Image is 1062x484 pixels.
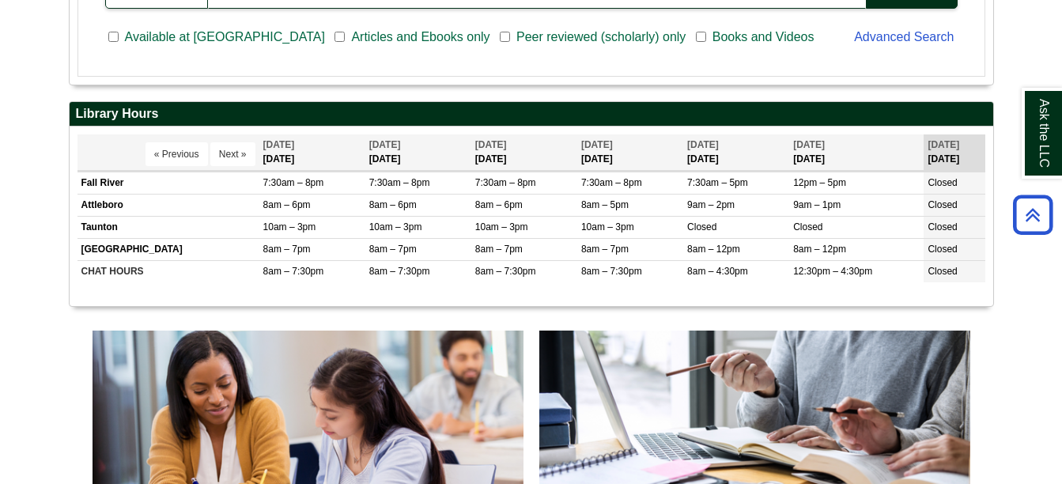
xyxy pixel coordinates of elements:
th: [DATE] [259,134,365,170]
span: Closed [687,221,716,233]
span: 7:30am – 8pm [475,177,536,188]
th: [DATE] [365,134,471,170]
span: 7:30am – 8pm [581,177,642,188]
td: [GEOGRAPHIC_DATA] [77,239,259,261]
span: 12:30pm – 4:30pm [793,266,872,277]
td: Taunton [77,217,259,239]
span: 8am – 7:30pm [263,266,324,277]
span: 7:30am – 5pm [687,177,748,188]
span: Closed [928,266,957,277]
th: [DATE] [471,134,577,170]
span: Available at [GEOGRAPHIC_DATA] [119,28,331,47]
span: 8am – 7pm [263,244,311,255]
span: 8am – 6pm [475,199,523,210]
span: [DATE] [687,139,719,150]
span: 9am – 2pm [687,199,735,210]
span: 10am – 3pm [263,221,316,233]
th: [DATE] [924,134,985,170]
span: [DATE] [263,139,295,150]
span: Closed [928,177,957,188]
span: 8am – 12pm [793,244,846,255]
a: Advanced Search [854,30,954,43]
span: 7:30am – 8pm [263,177,324,188]
td: Attleboro [77,194,259,216]
span: [DATE] [581,139,613,150]
span: 8am – 5pm [581,199,629,210]
span: 8am – 7:30pm [581,266,642,277]
th: [DATE] [789,134,924,170]
span: [DATE] [475,139,507,150]
span: 12pm – 5pm [793,177,846,188]
span: Closed [928,221,957,233]
span: 10am – 3pm [369,221,422,233]
span: 8am – 4:30pm [687,266,748,277]
td: CHAT HOURS [77,261,259,283]
span: 8am – 7pm [369,244,417,255]
span: Articles and Ebooks only [345,28,496,47]
span: 8am – 6pm [263,199,311,210]
span: 7:30am – 8pm [369,177,430,188]
th: [DATE] [577,134,683,170]
h2: Library Hours [70,102,993,127]
input: Books and Videos [696,30,706,44]
button: « Previous [146,142,208,166]
span: [DATE] [369,139,401,150]
span: Closed [793,221,822,233]
span: 10am – 3pm [475,221,528,233]
span: [DATE] [793,139,825,150]
input: Peer reviewed (scholarly) only [500,30,510,44]
span: 8am – 7pm [581,244,629,255]
span: 8am – 7:30pm [475,266,536,277]
span: 10am – 3pm [581,221,634,233]
button: Next » [210,142,255,166]
span: 8am – 7:30pm [369,266,430,277]
span: 8am – 6pm [369,199,417,210]
span: [DATE] [928,139,959,150]
span: Peer reviewed (scholarly) only [510,28,692,47]
th: [DATE] [683,134,789,170]
span: Books and Videos [706,28,821,47]
a: Back to Top [1007,204,1058,225]
td: Fall River [77,172,259,194]
span: 8am – 7pm [475,244,523,255]
span: 8am – 12pm [687,244,740,255]
input: Available at [GEOGRAPHIC_DATA] [108,30,119,44]
input: Articles and Ebooks only [334,30,345,44]
span: Closed [928,199,957,210]
span: 9am – 1pm [793,199,841,210]
span: Closed [928,244,957,255]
